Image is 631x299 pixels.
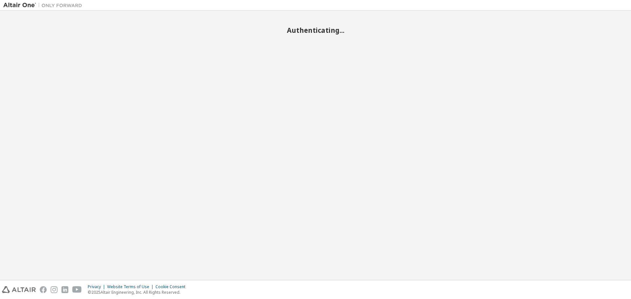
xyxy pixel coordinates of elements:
img: youtube.svg [72,286,82,293]
img: altair_logo.svg [2,286,36,293]
img: facebook.svg [40,286,47,293]
img: instagram.svg [51,286,58,293]
img: linkedin.svg [61,286,68,293]
div: Privacy [88,284,107,289]
img: Altair One [3,2,85,9]
div: Website Terms of Use [107,284,155,289]
p: © 2025 Altair Engineering, Inc. All Rights Reserved. [88,289,189,295]
div: Cookie Consent [155,284,189,289]
h2: Authenticating... [3,26,628,34]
